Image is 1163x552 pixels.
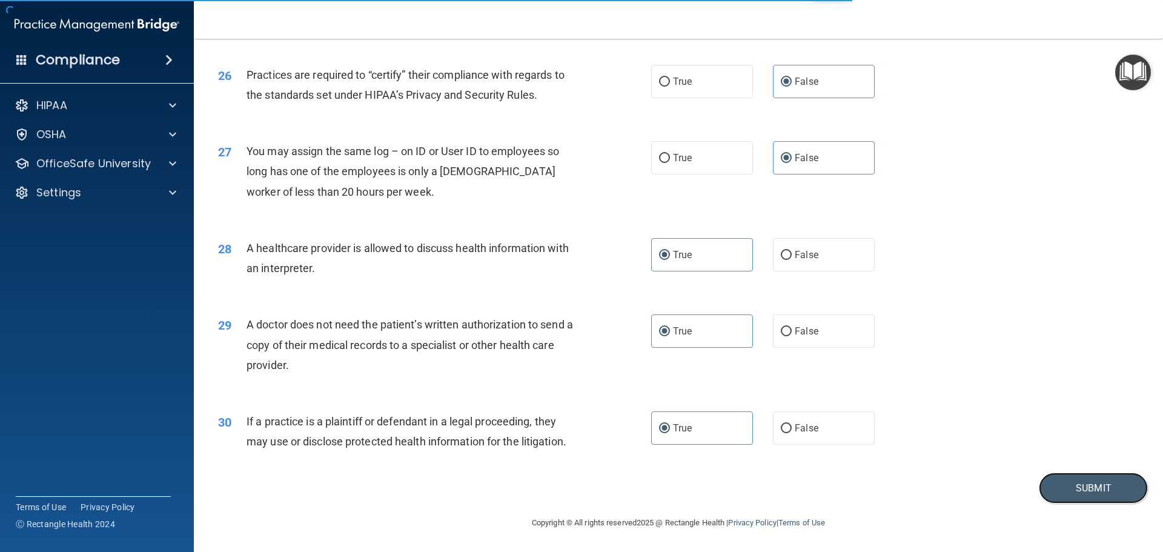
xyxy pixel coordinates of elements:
input: True [659,327,670,336]
input: False [781,424,792,433]
iframe: Drift Widget Chat Controller [1102,468,1148,514]
span: False [795,76,818,87]
span: True [673,249,692,261]
span: False [795,325,818,337]
input: True [659,251,670,260]
span: Practices are required to “certify” their compliance with regards to the standards set under HIPA... [247,68,565,101]
span: Ⓒ Rectangle Health 2024 [16,518,115,530]
p: OSHA [36,127,67,142]
span: A healthcare provider is allowed to discuss health information with an interpreter. [247,242,569,274]
span: False [795,152,818,164]
input: False [781,78,792,87]
span: False [795,422,818,434]
span: If a practice is a plaintiff or defendant in a legal proceeding, they may use or disclose protect... [247,415,566,448]
input: False [781,154,792,163]
button: Submit [1039,473,1148,504]
span: True [673,76,692,87]
a: Privacy Policy [728,518,776,527]
span: True [673,152,692,164]
a: HIPAA [15,98,176,113]
button: Open Resource Center [1115,55,1151,90]
p: HIPAA [36,98,67,113]
a: Settings [15,185,176,200]
a: OSHA [15,127,176,142]
input: True [659,424,670,433]
span: 29 [218,318,231,333]
span: 26 [218,68,231,83]
input: True [659,154,670,163]
img: PMB logo [15,13,179,37]
a: OfficeSafe University [15,156,176,171]
span: You may assign the same log – on ID or User ID to employees so long has one of the employees is o... [247,145,559,198]
h4: Compliance [36,52,120,68]
a: Terms of Use [16,501,66,513]
span: 27 [218,145,231,159]
span: True [673,422,692,434]
span: A doctor does not need the patient’s written authorization to send a copy of their medical record... [247,318,573,371]
p: Settings [36,185,81,200]
p: OfficeSafe University [36,156,151,171]
a: Privacy Policy [81,501,135,513]
input: False [781,251,792,260]
span: 30 [218,415,231,430]
input: True [659,78,670,87]
input: False [781,327,792,336]
span: 28 [218,242,231,256]
a: Terms of Use [778,518,825,527]
span: False [795,249,818,261]
div: Copyright © All rights reserved 2025 @ Rectangle Health | | [457,504,900,542]
span: True [673,325,692,337]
